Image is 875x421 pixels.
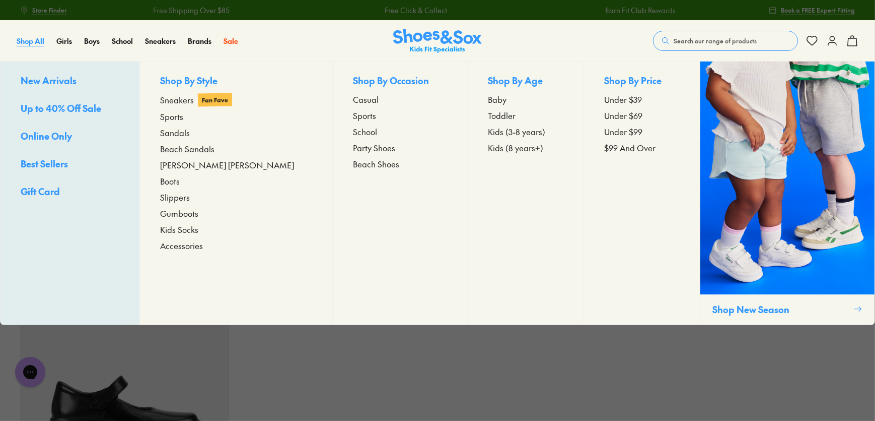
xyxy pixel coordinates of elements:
[604,93,680,105] a: Under $39
[353,158,399,170] span: Beach Shoes
[145,36,176,46] a: Sneakers
[674,36,757,45] span: Search our range of products
[128,5,205,16] a: Free Shipping Over $85
[160,191,190,203] span: Slippers
[160,127,190,139] span: Sandals
[488,126,545,138] span: Kids (3-8 years)
[712,303,849,316] p: Shop New Season
[198,93,232,106] p: Fan Fave
[56,36,72,46] a: Girls
[353,93,379,105] span: Casual
[604,109,680,122] a: Under $69
[160,223,198,235] span: Kids Socks
[580,5,651,16] a: Earn Fit Club Rewards
[21,157,119,172] a: Best Sellers
[21,157,68,170] span: Best Sellers
[21,74,77,87] span: New Arrivals
[21,101,119,117] a: Up to 40% Off Sale
[781,6,855,15] span: Book a FREE Expert Fitting
[353,93,447,105] a: Casual
[21,185,119,200] a: Gift Card
[21,185,60,198] span: Gift Card
[353,126,447,138] a: School
[160,110,183,123] span: Sports
[160,94,194,106] span: Sneakers
[160,143,312,155] a: Beach Sandals
[160,191,312,203] a: Slippers
[160,223,312,235] a: Kids Socks
[160,239,203,252] span: Accessories
[21,130,72,142] span: Online Only
[488,109,563,122] a: Toddler
[488,142,563,154] a: Kids (8 years+)
[353,74,447,89] p: Shop By Occasion
[604,109,642,122] span: Under $69
[160,110,312,123] a: Sports
[700,62,874,325] a: Shop New Season
[160,143,214,155] span: Beach Sandals
[188,36,211,46] a: Brands
[84,36,100,46] a: Boys
[21,102,101,114] span: Up to 40% Off Sale
[10,353,50,391] iframe: Gorgias live chat messenger
[488,93,506,105] span: Baby
[604,93,642,105] span: Under $39
[488,74,563,89] p: Shop By Age
[160,207,312,219] a: Gumboots
[160,74,312,89] p: Shop By Style
[488,142,543,154] span: Kids (8 years+)
[353,142,395,154] span: Party Shoes
[360,5,422,16] a: Free Click & Collect
[353,158,447,170] a: Beach Shoes
[769,1,855,19] a: Book a FREE Expert Fitting
[353,109,376,122] span: Sports
[160,175,312,187] a: Boots
[604,142,680,154] a: $99 And Over
[604,74,680,89] p: Shop By Price
[353,126,377,138] span: School
[604,142,655,154] span: $99 And Over
[700,62,874,294] img: SNS_WEBASSETS_CollectionHero_ShopAll_1280x1600_6bdd8012-3a9d-4a11-8822-f7041dfd8577.png
[160,127,312,139] a: Sandals
[488,126,563,138] a: Kids (3-8 years)
[160,159,294,171] span: [PERSON_NAME] [PERSON_NAME]
[224,36,238,46] a: Sale
[604,126,680,138] a: Under $99
[488,93,563,105] a: Baby
[160,239,312,252] a: Accessories
[604,126,642,138] span: Under $99
[112,36,133,46] a: School
[488,109,516,122] span: Toddler
[21,74,119,89] a: New Arrivals
[32,6,67,15] span: Store Finder
[160,207,198,219] span: Gumboots
[20,1,67,19] a: Store Finder
[353,109,447,122] a: Sports
[21,129,119,145] a: Online Only
[353,142,447,154] a: Party Shoes
[393,29,482,53] a: Shoes & Sox
[393,29,482,53] img: SNS_Logo_Responsive.svg
[160,159,312,171] a: [PERSON_NAME] [PERSON_NAME]
[17,36,44,46] a: Shop All
[160,175,180,187] span: Boots
[160,93,312,106] a: Sneakers Fan Fave
[653,31,798,51] button: Search our range of products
